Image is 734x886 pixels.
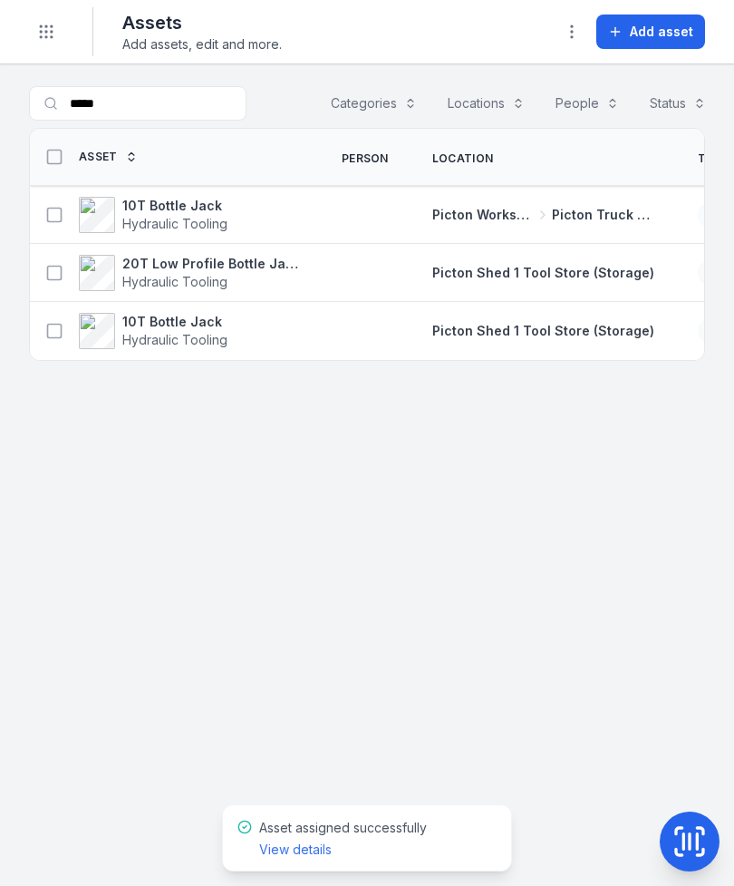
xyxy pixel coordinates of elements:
[432,265,654,280] span: Picton Shed 1 Tool Store (Storage)
[122,255,298,273] strong: 20T Low Profile Bottle Jack
[638,86,718,121] button: Status
[29,15,63,49] button: Toggle navigation
[698,151,722,166] span: Tag
[432,323,654,338] span: Picton Shed 1 Tool Store (Storage)
[259,841,332,859] a: View details
[122,274,227,289] span: Hydraulic Tooling
[79,255,298,291] a: 20T Low Profile Bottle JackHydraulic Tooling
[122,313,227,331] strong: 10T Bottle Jack
[552,206,654,224] span: Picton Truck Bay
[122,35,282,54] span: Add assets, edit and more.
[432,151,493,166] span: Location
[122,10,282,35] h2: Assets
[342,151,389,166] span: Person
[432,264,654,282] a: Picton Shed 1 Tool Store (Storage)
[319,86,429,121] button: Categories
[436,86,536,121] button: Locations
[432,206,654,224] a: Picton Workshops & BaysPicton Truck Bay
[122,332,227,347] span: Hydraulic Tooling
[432,322,654,340] a: Picton Shed 1 Tool Store (Storage)
[122,197,227,215] strong: 10T Bottle Jack
[79,313,227,349] a: 10T Bottle JackHydraulic Tooling
[259,820,427,857] span: Asset assigned successfully
[122,216,227,231] span: Hydraulic Tooling
[79,197,227,233] a: 10T Bottle JackHydraulic Tooling
[79,150,118,164] span: Asset
[544,86,631,121] button: People
[432,206,535,224] span: Picton Workshops & Bays
[630,23,693,41] span: Add asset
[79,150,138,164] a: Asset
[596,15,705,49] button: Add asset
